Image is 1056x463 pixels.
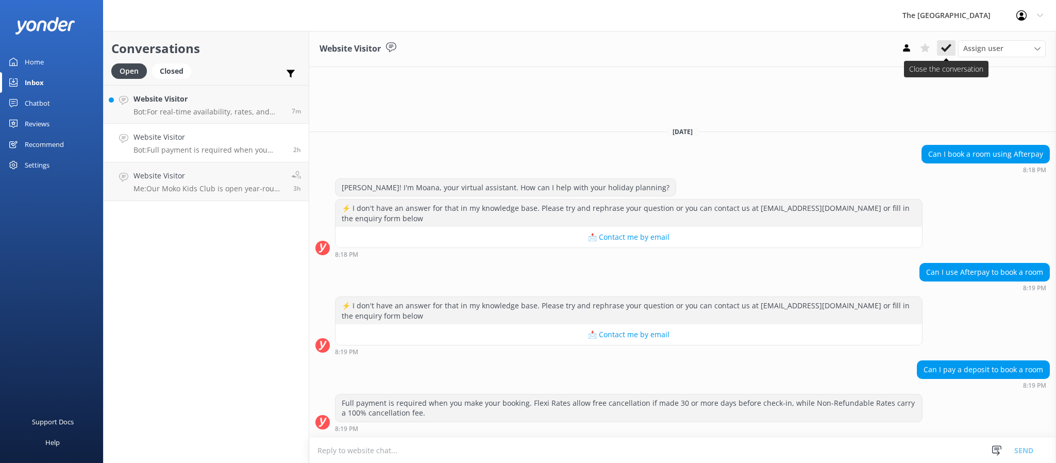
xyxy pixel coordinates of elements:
[25,93,50,113] div: Chatbot
[25,134,64,155] div: Recommend
[335,252,358,258] strong: 8:18 PM
[111,63,147,79] div: Open
[45,432,60,453] div: Help
[104,85,309,124] a: Website VisitorBot:For real-time availability, rates, and bookings of our Beachfront Room, please...
[335,251,923,258] div: 08:18pm 11-Aug-2025 (UTC -10:00) Pacific/Honolulu
[104,124,309,162] a: Website VisitorBot:Full payment is required when you make your booking. Flexi Rates allow free ca...
[1023,383,1046,389] strong: 8:19 PM
[919,284,1050,291] div: 08:19pm 11-Aug-2025 (UTC -10:00) Pacific/Honolulu
[921,166,1050,173] div: 08:18pm 11-Aug-2025 (UTC -10:00) Pacific/Honolulu
[104,162,309,201] a: Website VisitorMe:Our Moko Kids Club is open year-round [DATE]-[DATE] 9am-12noon, 2pm-5pm + 7pm-9...
[335,426,358,432] strong: 8:19 PM
[133,93,284,105] h4: Website Visitor
[133,145,286,155] p: Bot: Full payment is required when you make your booking. Flexi Rates allow free cancellation if ...
[15,17,75,34] img: yonder-white-logo.png
[25,155,49,175] div: Settings
[963,43,1003,54] span: Assign user
[111,65,152,76] a: Open
[336,324,922,345] button: 📩 Contact me by email
[25,113,49,134] div: Reviews
[336,200,922,227] div: ⚡ I don't have an answer for that in my knowledge base. Please try and rephrase your question or ...
[958,40,1046,57] div: Assign User
[25,72,44,93] div: Inbox
[293,184,301,193] span: 07:08pm 11-Aug-2025 (UTC -10:00) Pacific/Honolulu
[336,394,922,422] div: Full payment is required when you make your booking. Flexi Rates allow free cancellation if made ...
[1023,167,1046,173] strong: 8:18 PM
[25,52,44,72] div: Home
[666,127,699,136] span: [DATE]
[336,179,676,196] div: [PERSON_NAME]! I'm Moana, your virtual assistant. How can I help with your holiday planning?
[293,145,301,154] span: 08:19pm 11-Aug-2025 (UTC -10:00) Pacific/Honolulu
[133,131,286,143] h4: Website Visitor
[32,411,74,432] div: Support Docs
[1023,285,1046,291] strong: 8:19 PM
[920,263,1049,281] div: Can I use Afterpay to book a room
[336,227,922,247] button: 📩 Contact me by email
[335,348,923,355] div: 08:19pm 11-Aug-2025 (UTC -10:00) Pacific/Honolulu
[336,297,922,324] div: ⚡ I don't have an answer for that in my knowledge base. Please try and rephrase your question or ...
[152,63,191,79] div: Closed
[922,145,1049,163] div: Can I book a room using Afterpay
[133,184,284,193] p: Me: Our Moko Kids Club is open year-round [DATE]-[DATE] 9am-12noon, 2pm-5pm + 7pm-9pm. We cater t...
[335,349,358,355] strong: 8:19 PM
[152,65,196,76] a: Closed
[133,170,284,181] h4: Website Visitor
[335,425,923,432] div: 08:19pm 11-Aug-2025 (UTC -10:00) Pacific/Honolulu
[292,107,301,115] span: 10:54pm 11-Aug-2025 (UTC -10:00) Pacific/Honolulu
[917,361,1049,378] div: Can I pay a deposit to book a room
[111,39,301,58] h2: Conversations
[917,382,1050,389] div: 08:19pm 11-Aug-2025 (UTC -10:00) Pacific/Honolulu
[320,42,381,56] h3: Website Visitor
[133,107,284,117] p: Bot: For real-time availability, rates, and bookings of our Beachfront Room, please visit [URL][D...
